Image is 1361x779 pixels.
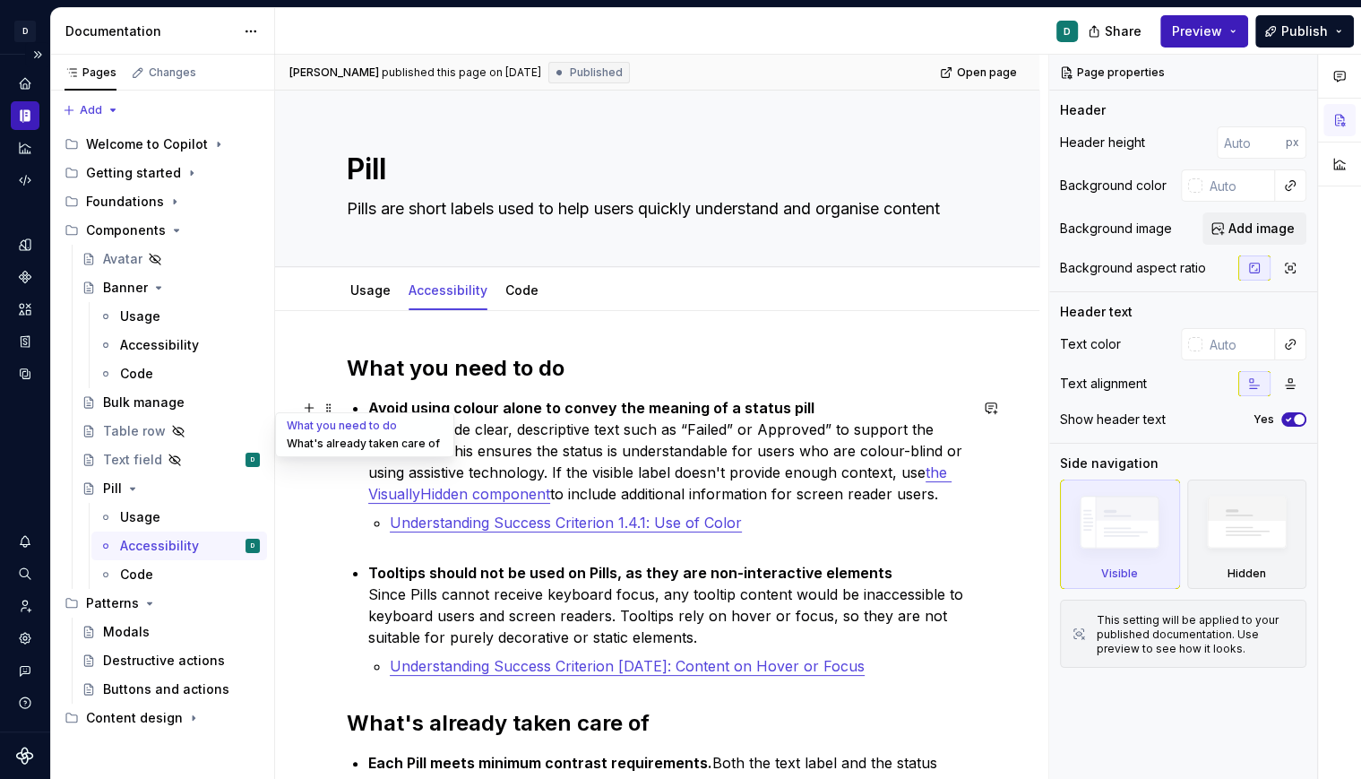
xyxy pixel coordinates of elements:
p: px [1286,135,1299,150]
div: Changes [149,65,196,80]
div: Buttons and actions [103,680,229,698]
div: Welcome to Copilot [57,130,267,159]
div: D [251,451,254,469]
a: Analytics [11,134,39,162]
button: Preview [1160,15,1248,48]
div: Visible [1101,567,1138,581]
div: Header height [1060,134,1145,151]
button: Contact support [11,656,39,685]
a: Usage [91,503,267,532]
div: Foundations [57,187,267,216]
div: Usage [120,307,160,325]
a: Documentation [11,101,39,130]
div: Accessibility [120,537,199,555]
a: Data sources [11,359,39,388]
a: Accessibility [409,282,487,298]
input: Auto [1202,169,1275,202]
div: D [14,21,36,42]
input: Auto [1217,126,1286,159]
button: Expand sidebar [25,42,50,67]
div: Text alignment [1060,375,1147,393]
a: Code [505,282,538,298]
div: D [251,537,254,555]
a: Code automation [11,166,39,195]
div: Search ⌘K [11,559,39,588]
a: Settings [11,624,39,653]
div: published this page on [DATE] [382,65,541,80]
button: Notifications [11,527,39,556]
div: Foundations [86,193,164,211]
div: Page tree [57,130,267,732]
strong: Tooltips should not be used on Pills, as they are non-interactive elements [368,564,892,582]
div: This setting will be applied to your published documentation. Use preview to see how it looks. [1097,613,1295,656]
textarea: Pills are short labels used to help users quickly understand and organise content [343,195,964,223]
button: Add [57,98,125,123]
span: Published [570,65,623,80]
a: Banner [74,273,267,302]
a: Design tokens [11,230,39,259]
div: Accessibility [120,336,199,354]
div: Components [57,216,267,245]
a: Buttons and actions [74,675,267,704]
div: Visible [1060,480,1180,589]
a: Usage [91,302,267,331]
div: Header text [1060,303,1133,321]
div: Bulk manage [103,394,185,411]
div: Usage [120,508,160,526]
div: Text field [103,451,162,469]
div: Welcome to Copilot [86,135,208,153]
div: Show header text [1060,411,1166,428]
a: Destructive actions [74,646,267,675]
div: Side navigation [1060,454,1159,472]
div: Header [1060,101,1106,119]
a: Open page [935,60,1025,85]
a: Table row [74,417,267,446]
div: Content design [57,704,267,732]
a: Modals [74,618,267,646]
div: Invite team [11,592,39,620]
div: Usage [343,271,398,308]
a: Code [91,560,267,589]
div: Background color [1060,177,1167,195]
span: Share [1105,22,1141,40]
button: Share [1079,15,1153,48]
div: Code [120,365,153,383]
a: Accessibility [91,331,267,359]
div: Table row [103,422,166,440]
div: Content design [86,709,183,727]
strong: What's already taken care of [347,710,650,736]
p: Always include clear, descriptive text such as “Failed” or Approved” to support the visual cue. T... [368,397,968,505]
div: Background image [1060,220,1172,238]
div: D [1064,24,1071,39]
div: Patterns [86,594,139,612]
span: Publish [1281,22,1328,40]
svg: Supernova Logo [16,747,34,765]
button: What you need to do [280,417,450,435]
p: Since Pills cannot receive keyboard focus, any tooltip content would be inaccessible to keyboard ... [368,562,968,648]
div: Components [86,221,166,239]
a: Usage [350,282,391,298]
a: Components [11,263,39,291]
div: Patterns [57,589,267,618]
div: Assets [11,295,39,324]
label: Yes [1253,412,1274,427]
div: Hidden [1187,480,1307,589]
div: Getting started [86,164,181,182]
a: Storybook stories [11,327,39,356]
a: AccessibilityD [91,532,267,560]
div: Accessibility [401,271,495,308]
div: Pill [103,480,122,498]
a: Avatar [74,245,267,273]
span: Add image [1228,220,1295,238]
a: Home [11,69,39,98]
span: Open page [957,65,1017,80]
